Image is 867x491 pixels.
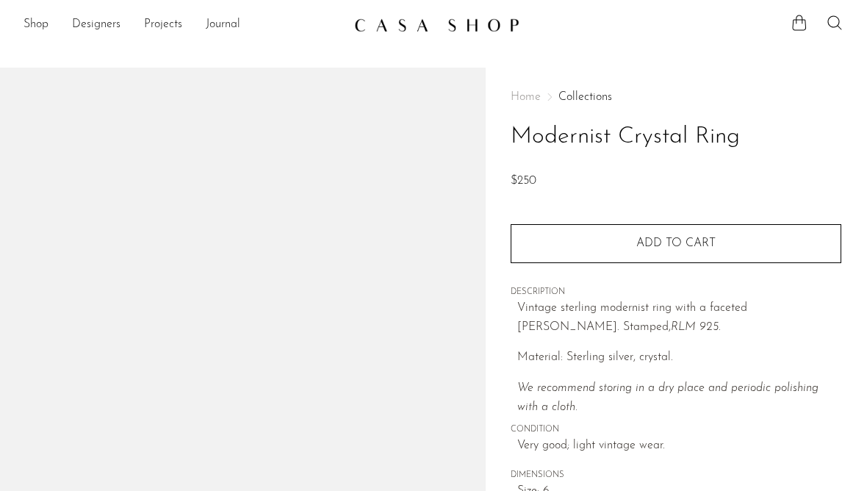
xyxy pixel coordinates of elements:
ul: NEW HEADER MENU [24,12,342,37]
nav: Breadcrumbs [511,91,841,103]
span: DESCRIPTION [511,286,841,299]
a: Journal [206,15,240,35]
p: Vintage sterling modernist ring with a faceted [PERSON_NAME]. Stamped, [517,299,841,337]
h1: Modernist Crystal Ring [511,118,841,156]
em: RLM 925. [671,321,721,333]
a: Shop [24,15,48,35]
a: Collections [558,91,612,103]
nav: Desktop navigation [24,12,342,37]
span: Add to cart [636,237,716,249]
a: Designers [72,15,120,35]
span: $250 [511,175,536,187]
span: CONDITION [511,423,841,437]
button: Add to cart [511,224,841,262]
span: Home [511,91,541,103]
span: DIMENSIONS [511,469,841,482]
span: Very good; light vintage wear. [517,437,841,456]
i: We recommend storing in a dry place and periodic polishing with a cloth. [517,382,819,413]
a: Projects [144,15,182,35]
p: Material: Sterling silver, crystal. [517,348,841,368]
